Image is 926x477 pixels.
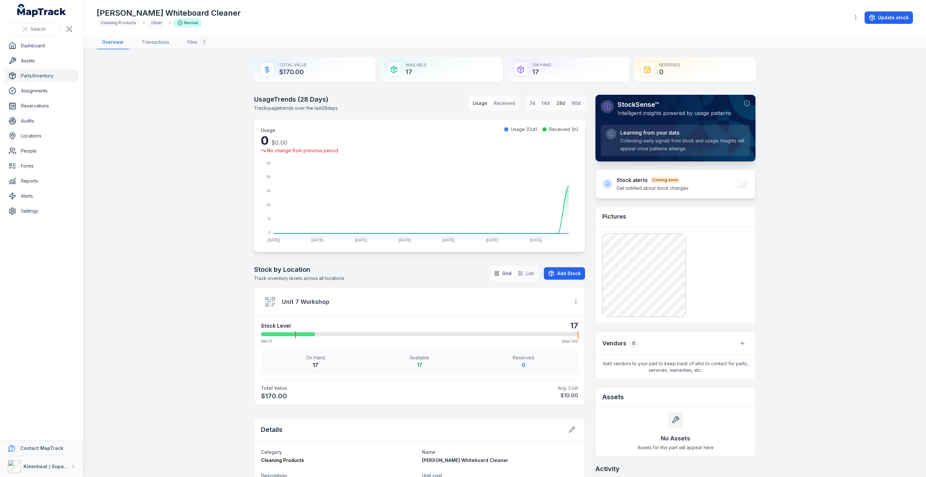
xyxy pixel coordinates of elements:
[30,26,46,32] span: Search
[261,322,291,330] strong: Stock Level
[261,449,282,455] span: Category
[267,238,280,242] tspan: [DATE]
[182,36,213,49] a: Files1
[618,110,731,116] span: Intelligent insights powered by usage patterns
[5,205,78,218] a: Settings
[422,385,578,391] span: Avg. Cost
[529,238,542,242] tspan: [DATE]
[147,18,166,27] div: Other
[268,231,270,235] tspan: 0
[271,139,287,146] span: $0.00
[355,238,367,242] tspan: [DATE]
[173,18,202,27] div: Normal
[5,144,78,157] a: People
[266,203,270,207] tspan: 10
[422,449,435,455] span: Name
[596,355,755,379] span: Add vendors to your part to keep track of who to contact for parts, services, warranties, etc.
[486,238,498,242] tspan: [DATE]
[5,84,78,97] a: Assignments
[5,129,78,142] a: Locations
[544,267,585,280] button: Add Stock
[24,464,72,469] strong: Kleenheat / Supagas
[266,189,270,193] tspan: 15
[422,391,578,399] strong: $10.00
[268,217,270,221] tspan: 5
[522,362,525,368] strong: 0
[620,129,679,137] span: Learning from your data
[261,457,304,463] span: Cleaning Products
[602,392,749,402] h2: Assets
[470,97,490,109] button: Usage
[200,38,208,46] div: 1
[267,147,338,154] span: No change from previous period
[97,8,241,18] h1: [PERSON_NAME] Whiteboard Cleaner
[370,354,469,361] span: Available
[266,354,365,361] span: On Hand
[515,268,537,279] button: List
[261,127,275,133] span: Usage
[422,457,508,463] span: [PERSON_NAME] Whiteboard Cleaner
[5,189,78,203] a: Alerts
[5,54,78,67] a: Assets
[137,36,174,49] a: Transactions
[511,126,537,133] span: Usage (Out)
[492,268,514,279] button: Grid
[595,464,620,473] h2: Activity
[570,321,578,331] strong: 17
[254,95,338,104] h2: Usage Trends ( 28 Days)
[554,97,568,109] button: 28d
[620,138,744,151] span: Collecting early signals from stock and usage. Insights will appear once patterns emerge.
[629,339,638,348] div: 0
[562,339,578,344] span: Max: 100
[261,425,283,434] h2: Details
[17,4,66,17] a: MapTrack
[527,97,538,109] button: 7d
[254,265,344,274] h2: Stock by Location
[661,434,690,443] h3: No Assets
[602,339,626,348] h3: Vendors
[398,238,411,242] tspan: [DATE]
[5,159,78,173] a: Forms
[266,175,270,179] tspan: 20
[442,238,455,242] tspan: [DATE]
[254,275,344,281] span: Track inventory levels across all locations
[569,97,583,109] button: 90d
[261,339,272,344] span: Min: 11
[549,126,578,133] span: Received (In)
[8,23,60,35] button: Search
[261,391,417,401] span: $170.00
[5,174,78,188] a: Reports
[5,114,78,127] a: Audits
[474,354,573,361] span: Reserved
[602,212,626,221] h3: Pictures
[618,100,731,109] h2: StockSense™
[261,134,338,147] div: 0
[617,176,689,184] h4: Stock alerts
[539,97,552,109] button: 14d
[491,97,518,109] button: Received
[261,385,417,391] strong: Total Value
[865,11,913,24] button: Update stock
[97,36,129,49] a: Overview
[266,161,270,165] tspan: 25
[5,99,78,112] a: Reservations
[5,69,78,82] a: Parts/Inventory
[20,445,63,451] strong: Contact MapTrack
[638,444,714,451] span: Assets for this part will appear here
[101,20,136,25] span: Cleaning Products
[254,105,338,111] span: Track usage trends over the last 28 days
[617,185,689,191] span: Get notified about stock changes
[313,362,318,368] strong: 17
[311,238,323,242] tspan: [DATE]
[417,362,422,368] strong: 17
[5,39,78,52] a: Dashboard
[650,177,680,183] div: Coming soon
[282,297,564,306] a: Unit 7 Workshop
